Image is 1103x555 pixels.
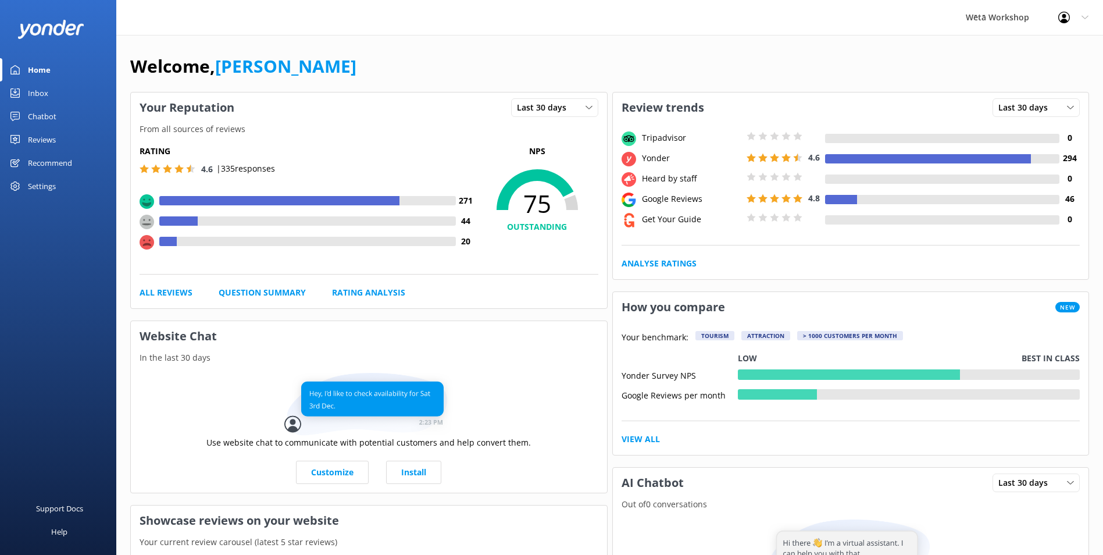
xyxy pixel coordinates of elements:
p: Best in class [1022,352,1080,365]
a: View All [622,433,660,446]
span: Last 30 days [998,476,1055,489]
div: Google Reviews per month [622,389,738,400]
div: Yonder [639,152,744,165]
img: yonder-white-logo.png [17,20,84,39]
div: Tripadvisor [639,131,744,144]
h1: Welcome, [130,52,356,80]
h3: Website Chat [131,321,607,351]
span: Last 30 days [517,101,573,114]
span: 75 [476,189,598,218]
h3: How you compare [613,292,734,322]
h4: 271 [456,194,476,207]
h3: AI Chatbot [613,468,693,498]
div: Inbox [28,81,48,105]
div: Yonder Survey NPS [622,369,738,380]
a: Install [386,461,441,484]
h4: 0 [1059,213,1080,226]
a: All Reviews [140,286,192,299]
h5: Rating [140,145,476,158]
div: Settings [28,175,56,198]
div: Google Reviews [639,193,744,205]
p: Low [738,352,757,365]
a: Rating Analysis [332,286,405,299]
h4: 44 [456,215,476,227]
h4: 20 [456,235,476,248]
a: Question Summary [219,286,306,299]
span: Last 30 days [998,101,1055,114]
div: Home [28,58,51,81]
p: From all sources of reviews [131,123,607,136]
p: Use website chat to communicate with potential customers and help convert them. [206,436,531,449]
h3: Your Reputation [131,92,243,123]
p: Your current review carousel (latest 5 star reviews) [131,536,607,549]
div: Attraction [741,331,790,340]
div: Help [51,520,67,543]
h4: OUTSTANDING [476,220,598,233]
div: Support Docs [36,497,83,520]
p: NPS [476,145,598,158]
img: conversation... [284,373,453,436]
div: Get Your Guide [639,213,744,226]
h4: 294 [1059,152,1080,165]
p: In the last 30 days [131,351,607,364]
div: Chatbot [28,105,56,128]
div: Tourism [695,331,734,340]
h3: Showcase reviews on your website [131,506,607,536]
h3: Review trends [613,92,713,123]
span: 4.8 [808,193,820,204]
a: Customize [296,461,369,484]
span: 4.6 [808,152,820,163]
h4: 0 [1059,131,1080,144]
div: Heard by staff [639,172,744,185]
div: Reviews [28,128,56,151]
p: Out of 0 conversations [613,498,1089,511]
a: [PERSON_NAME] [215,54,356,78]
div: Recommend [28,151,72,175]
p: | 335 responses [216,162,275,175]
h4: 0 [1059,172,1080,185]
a: Analyse Ratings [622,257,697,270]
p: Your benchmark: [622,331,688,345]
h4: 46 [1059,193,1080,205]
span: 4.6 [201,163,213,175]
div: > 1000 customers per month [797,331,903,340]
span: New [1055,302,1080,312]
